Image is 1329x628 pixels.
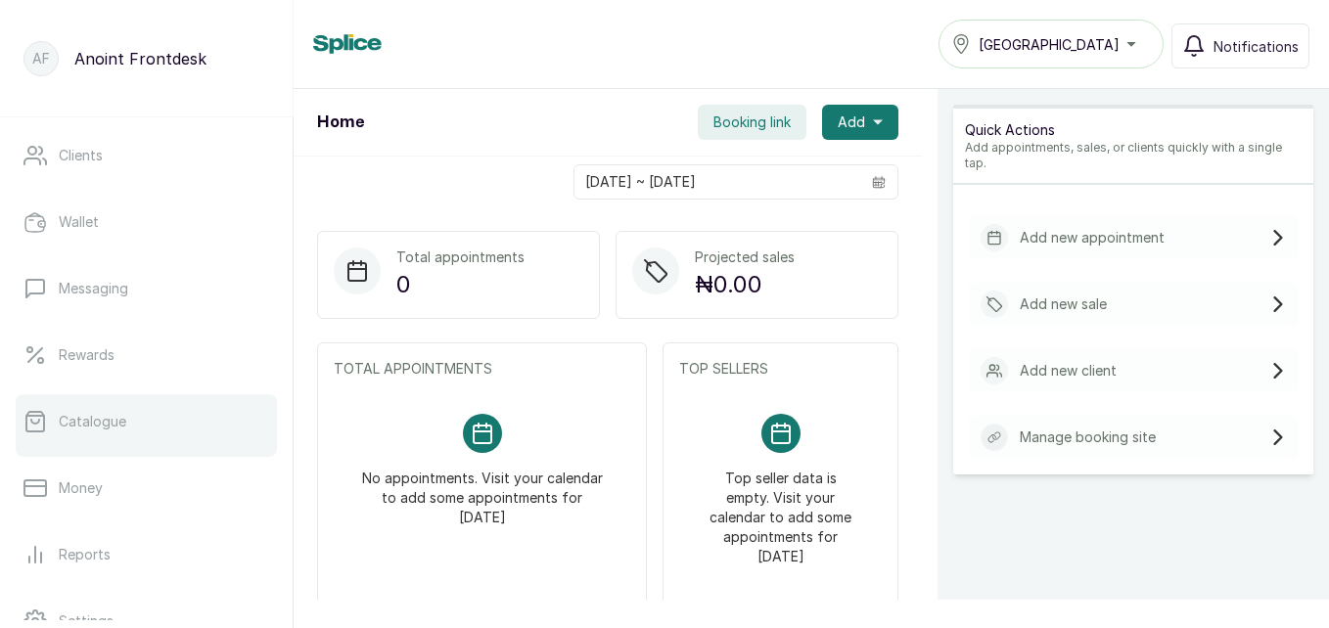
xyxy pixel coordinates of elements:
[822,105,898,140] button: Add
[59,345,115,365] p: Rewards
[1020,294,1107,314] p: Add new sale
[16,195,277,249] a: Wallet
[713,112,791,132] span: Booking link
[838,112,865,132] span: Add
[16,461,277,516] a: Money
[965,120,1302,140] p: Quick Actions
[334,359,630,379] p: TOTAL APPOINTMENTS
[59,146,103,165] p: Clients
[396,247,525,267] p: Total appointments
[59,412,126,431] p: Catalogue
[979,34,1120,55] span: [GEOGRAPHIC_DATA]
[703,453,858,566] p: Top seller data is empty. Visit your calendar to add some appointments for [DATE]
[679,359,882,379] p: TOP SELLERS
[59,279,128,298] p: Messaging
[698,105,806,140] button: Booking link
[872,175,886,189] svg: calendar
[32,49,50,68] p: AF
[1020,427,1156,447] p: Manage booking site
[357,453,607,527] p: No appointments. Visit your calendar to add some appointments for [DATE]
[695,247,795,267] p: Projected sales
[965,140,1302,171] p: Add appointments, sales, or clients quickly with a single tap.
[16,128,277,183] a: Clients
[574,165,860,199] input: Select date
[59,478,103,498] p: Money
[396,267,525,302] p: 0
[74,47,206,70] p: Anoint Frontdesk
[1171,23,1309,68] button: Notifications
[16,328,277,382] a: Rewards
[59,545,111,564] p: Reports
[59,212,99,232] p: Wallet
[695,267,795,302] p: ₦0.00
[1020,228,1165,247] p: Add new appointment
[939,20,1164,68] button: [GEOGRAPHIC_DATA]
[16,394,277,449] a: Catalogue
[16,261,277,316] a: Messaging
[1214,36,1299,57] span: Notifications
[317,111,364,134] h1: Home
[1020,361,1117,381] p: Add new client
[16,527,277,582] a: Reports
